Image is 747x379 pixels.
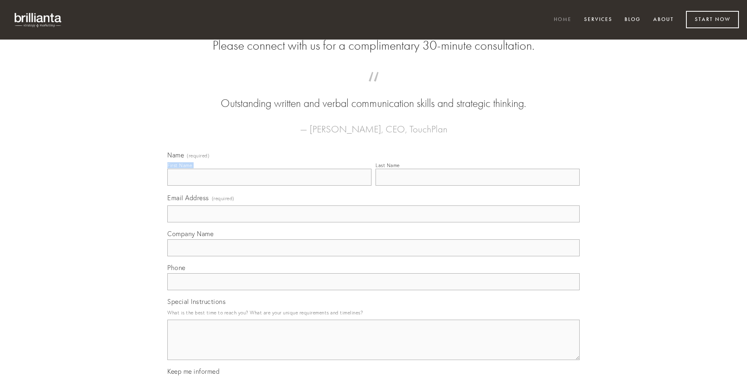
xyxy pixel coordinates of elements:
[619,13,646,27] a: Blog
[180,80,567,111] blockquote: Outstanding written and verbal communication skills and strategic thinking.
[686,11,739,28] a: Start Now
[167,307,580,318] p: What is the best time to reach you? What are your unique requirements and timelines?
[180,80,567,96] span: “
[167,162,192,168] div: First Name
[167,264,186,272] span: Phone
[167,194,209,202] span: Email Address
[579,13,618,27] a: Services
[376,162,400,168] div: Last Name
[167,38,580,53] h2: Please connect with us for a complimentary 30-minute consultation.
[167,151,184,159] span: Name
[167,297,226,306] span: Special Instructions
[8,8,69,31] img: brillianta - research, strategy, marketing
[549,13,577,27] a: Home
[187,153,209,158] span: (required)
[167,367,219,375] span: Keep me informed
[648,13,679,27] a: About
[180,111,567,137] figcaption: — [PERSON_NAME], CEO, TouchPlan
[167,230,213,238] span: Company Name
[212,193,234,204] span: (required)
